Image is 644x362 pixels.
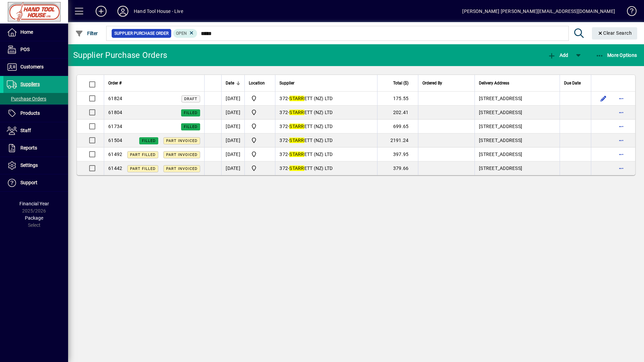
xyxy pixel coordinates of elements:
span: 61492 [108,152,122,157]
span: ETT (NZ) LTD [289,152,333,157]
button: Clear [592,27,638,40]
div: Date [226,79,240,87]
div: Ordered By [422,79,470,87]
a: POS [3,41,68,58]
div: Supplier Purchase Orders [73,50,167,61]
button: Edit [598,93,609,104]
span: Settings [20,162,38,168]
button: Profile [112,5,134,17]
div: [PERSON_NAME] [PERSON_NAME][EMAIL_ADDRESS][DOMAIN_NAME] [462,6,615,17]
a: Knowledge Base [622,1,635,23]
td: 379.66 [377,161,418,175]
td: [STREET_ADDRESS] [474,92,560,106]
button: More options [616,93,627,104]
span: Financial Year [19,201,49,206]
button: More options [616,149,627,160]
span: Delivery Address [479,79,509,87]
td: 2191.24 [377,133,418,147]
span: Suppliers [20,81,40,87]
button: Add [546,49,570,61]
span: Location [249,79,265,87]
button: More Options [594,49,639,61]
div: Due Date [564,79,587,87]
span: ETT (NZ) LTD [289,124,333,129]
span: 372 [279,110,288,115]
td: - [275,133,377,147]
span: POS [20,47,30,52]
span: ETT (NZ) LTD [289,138,333,143]
span: Frankton [249,164,271,172]
span: Purchase Orders [7,96,46,101]
span: 372 [279,124,288,129]
mat-chip: Completion Status: Open [173,29,197,38]
span: More Options [596,52,637,58]
a: Home [3,24,68,41]
em: STARR [289,166,304,171]
td: [DATE] [221,133,244,147]
span: Part Filled [130,153,156,157]
span: Total ($) [393,79,408,87]
span: Order # [108,79,122,87]
span: Filled [142,139,156,143]
span: Customers [20,64,44,69]
a: Purchase Orders [3,93,68,105]
a: Products [3,105,68,122]
span: Package [25,215,43,221]
span: 61804 [108,110,122,115]
span: Part Invoiced [166,153,197,157]
span: Part Invoiced [166,139,197,143]
div: Location [249,79,271,87]
span: 61504 [108,138,122,143]
span: 61442 [108,166,122,171]
span: Frankton [249,150,271,158]
em: STARR [289,152,304,157]
span: Frankton [249,108,271,116]
button: Filter [74,27,100,40]
div: Order # [108,79,200,87]
span: 61824 [108,96,122,101]
td: 202.41 [377,106,418,120]
button: More options [616,121,627,132]
span: Ordered By [422,79,442,87]
td: 175.55 [377,92,418,106]
span: ETT (NZ) LTD [289,166,333,171]
span: Due Date [564,79,581,87]
a: Reports [3,140,68,157]
td: [STREET_ADDRESS] [474,133,560,147]
span: Frankton [249,94,271,103]
span: 372 [279,138,288,143]
div: Supplier [279,79,373,87]
span: Supplier [279,79,294,87]
span: Date [226,79,234,87]
em: STARR [289,110,304,115]
span: Frankton [249,122,271,130]
span: Draft [184,97,197,101]
td: - [275,161,377,175]
td: - [275,106,377,120]
td: [STREET_ADDRESS] [474,161,560,175]
span: 372 [279,152,288,157]
td: - [275,92,377,106]
td: [DATE] [221,106,244,120]
span: Clear Search [597,30,632,36]
span: Filter [75,31,98,36]
span: Home [20,29,33,35]
button: Add [90,5,112,17]
span: Filled [184,125,197,129]
td: [STREET_ADDRESS] [474,120,560,133]
span: 372 [279,166,288,171]
span: Frankton [249,136,271,144]
td: [DATE] [221,120,244,133]
button: More options [616,135,627,146]
span: ETT (NZ) LTD [289,110,333,115]
span: ETT (NZ) LTD [289,96,333,101]
td: [STREET_ADDRESS] [474,147,560,161]
span: Support [20,180,37,185]
em: STARR [289,124,304,129]
a: Support [3,174,68,191]
span: Part Filled [130,167,156,171]
td: [DATE] [221,92,244,106]
span: Filled [184,111,197,115]
td: - [275,147,377,161]
span: Part Invoiced [166,167,197,171]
